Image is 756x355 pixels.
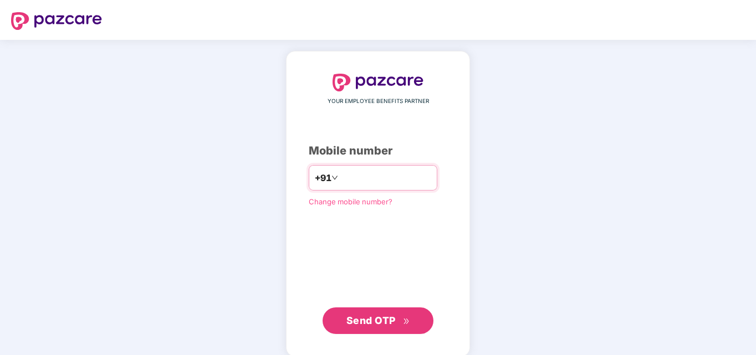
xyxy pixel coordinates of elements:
[315,171,331,185] span: +91
[11,12,102,30] img: logo
[333,74,423,91] img: logo
[309,197,392,206] a: Change mobile number?
[403,318,410,325] span: double-right
[331,174,338,181] span: down
[323,307,433,334] button: Send OTPdouble-right
[346,315,396,326] span: Send OTP
[309,142,447,160] div: Mobile number
[328,97,429,106] span: YOUR EMPLOYEE BENEFITS PARTNER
